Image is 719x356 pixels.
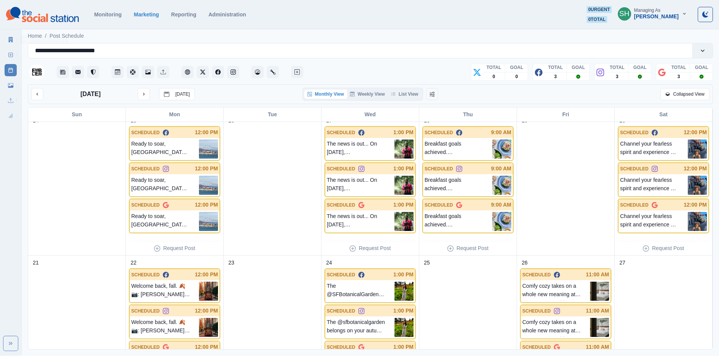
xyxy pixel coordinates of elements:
[199,282,218,301] img: gd5wq8dbmqg5bajj9qmn
[359,244,391,252] p: Request Post
[522,344,551,351] p: SCHEDULED
[138,88,150,100] button: next month
[425,129,453,136] p: SCHEDULED
[251,66,264,78] button: Dashboard
[393,165,414,173] p: 1:00 PM
[195,343,218,351] p: 12:00 PM
[327,318,394,337] p: The @sfbotanicalgarden belongs on your autumn SF itinerary! With stunning colors and gardens bloo...
[492,212,511,231] img: bc8mggrcbfioghlhtrpl
[620,176,688,195] p: Channel your fearless spirit and experience SF like a local. With our Underground Concierge, you ...
[620,202,649,208] p: SCHEDULED
[267,66,279,78] button: Administration
[327,140,394,159] p: The news is out... On [DATE], [PERSON_NAME] will be opening for Lauv just minutes away in [GEOGRA...
[5,95,17,107] a: Uploads
[610,64,625,71] p: TOTAL
[660,88,709,100] button: Collapsed View
[175,91,190,97] p: [DATE]
[131,165,160,172] p: SCHEDULED
[163,244,195,252] p: Request Post
[195,307,218,315] p: 12:00 PM
[394,282,414,301] img: jjd230chmbxxqqquulzf
[94,11,121,18] a: Monitoring
[388,90,422,99] button: List View
[130,259,137,267] p: 22
[619,259,625,267] p: 27
[291,66,303,78] a: Create New Post
[327,344,355,351] p: SCHEDULED
[619,5,630,23] div: Sara Haas
[616,73,619,80] p: 3
[393,343,414,351] p: 1:00 PM
[131,176,199,195] p: Ready to soar, [GEOGRAPHIC_DATA]? #FleetWeekSF 2025 will be here in a flash. Think air shows, car...
[457,244,488,252] p: Request Post
[493,73,495,80] p: 0
[633,64,647,71] p: GOAL
[87,66,99,78] a: Reviews
[522,308,551,314] p: SCHEDULED
[327,129,355,136] p: SCHEDULED
[195,165,218,173] p: 12:00 PM
[142,66,154,78] button: Media Library
[134,11,159,18] a: Marketing
[425,202,453,208] p: SCHEDULED
[620,212,688,231] p: Channel your fearless spirit and experience SF like a local. With our Underground Concierge, you ...
[620,140,688,159] p: Channel your fearless spirit and experience SF like a local. With our Underground Concierge, you ...
[425,176,492,195] p: Breakfast goals achieved. @bluestonelane . . .
[424,259,430,267] p: 25
[131,344,160,351] p: SCHEDULED
[199,212,218,231] img: abamlf9s0ernganjzhez
[5,34,17,46] a: Marketing Summary
[6,7,79,22] img: logoTextSVG.62801f218bc96a9b266caa72a09eb111.svg
[522,271,551,278] p: SCHEDULED
[195,201,218,209] p: 12:00 PM
[45,32,46,40] span: /
[28,32,42,40] a: Home
[131,140,199,159] p: Ready to soar, [GEOGRAPHIC_DATA]? #FleetWeekSF 2025 will be here in a flash. Think air shows, car...
[327,271,355,278] p: SCHEDULED
[590,282,609,301] img: cmvq1xnprqss8owb7md0
[321,107,419,122] div: Wed
[131,202,160,208] p: SCHEDULED
[393,128,414,136] p: 1:00 PM
[33,259,39,267] p: 21
[5,110,17,122] a: Review Summary
[393,201,414,209] p: 1:00 PM
[684,128,707,136] p: 12:00 PM
[634,13,679,20] div: [PERSON_NAME]
[212,66,224,78] a: Facebook
[587,6,611,13] span: 0 urgent
[127,66,139,78] button: Content Pool
[199,318,218,337] img: gd5wq8dbmqg5bajj9qmn
[126,107,224,122] div: Mon
[111,66,124,78] button: Post Schedule
[131,318,199,337] p: Welcome back, fall. 🍂 📷: [PERSON_NAME] . . .
[492,140,511,159] img: bc8mggrcbfioghlhtrpl
[612,6,693,21] button: Managing As[PERSON_NAME]
[393,307,414,315] p: 1:00 PM
[3,336,18,351] button: Expand
[199,140,218,159] img: abamlf9s0ernganjzhez
[57,66,69,78] button: Stream
[492,176,511,195] img: bc8mggrcbfioghlhtrpl
[157,66,169,78] a: Uploads
[181,66,194,78] button: Client Website
[671,64,686,71] p: TOTAL
[590,318,609,337] img: cmvq1xnprqss8owb7md0
[491,201,511,209] p: 9:00 AM
[394,212,414,231] img: qeci2sxbei6pokxvly5p
[5,64,17,76] a: Post Schedule
[510,64,523,71] p: GOAL
[695,64,708,71] p: GOAL
[698,7,713,22] button: Toggle Mode
[227,66,239,78] button: Instagram
[28,32,84,40] nav: breadcrumb
[327,308,355,314] p: SCHEDULED
[224,107,321,122] div: Tue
